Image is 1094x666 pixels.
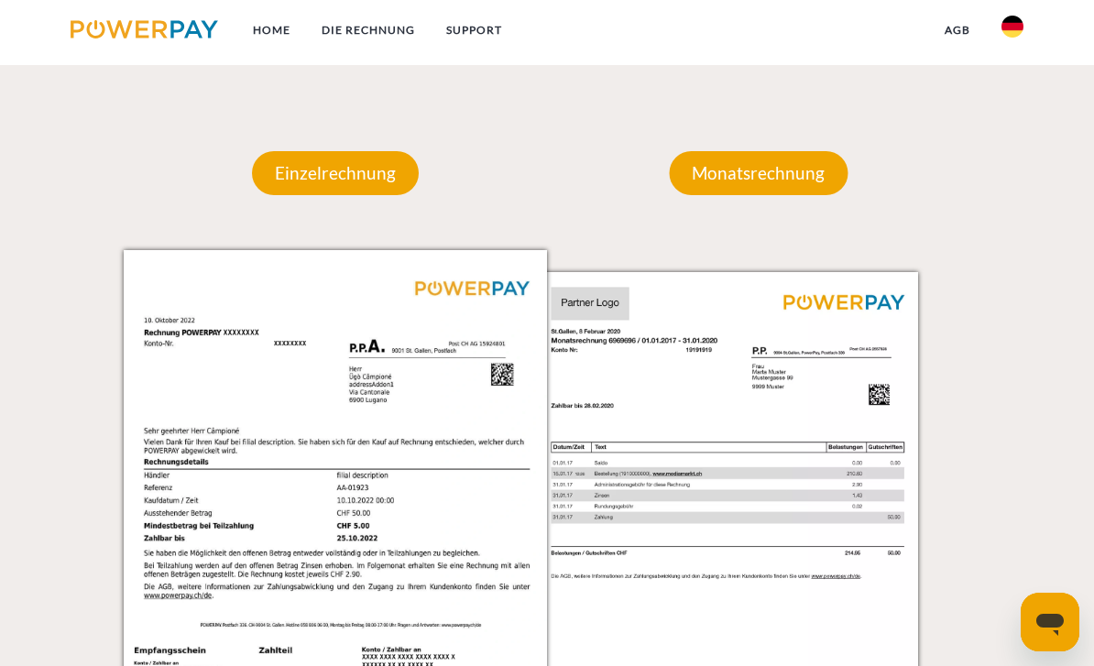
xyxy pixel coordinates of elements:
a: SUPPORT [431,14,518,47]
p: Monatsrechnung [669,151,848,195]
iframe: Schaltfläche zum Öffnen des Messaging-Fensters [1021,593,1079,651]
img: de [1001,16,1023,38]
a: DIE RECHNUNG [306,14,431,47]
img: logo-powerpay.svg [71,20,218,38]
a: Home [237,14,306,47]
a: agb [929,14,986,47]
p: Einzelrechnung [252,151,419,195]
